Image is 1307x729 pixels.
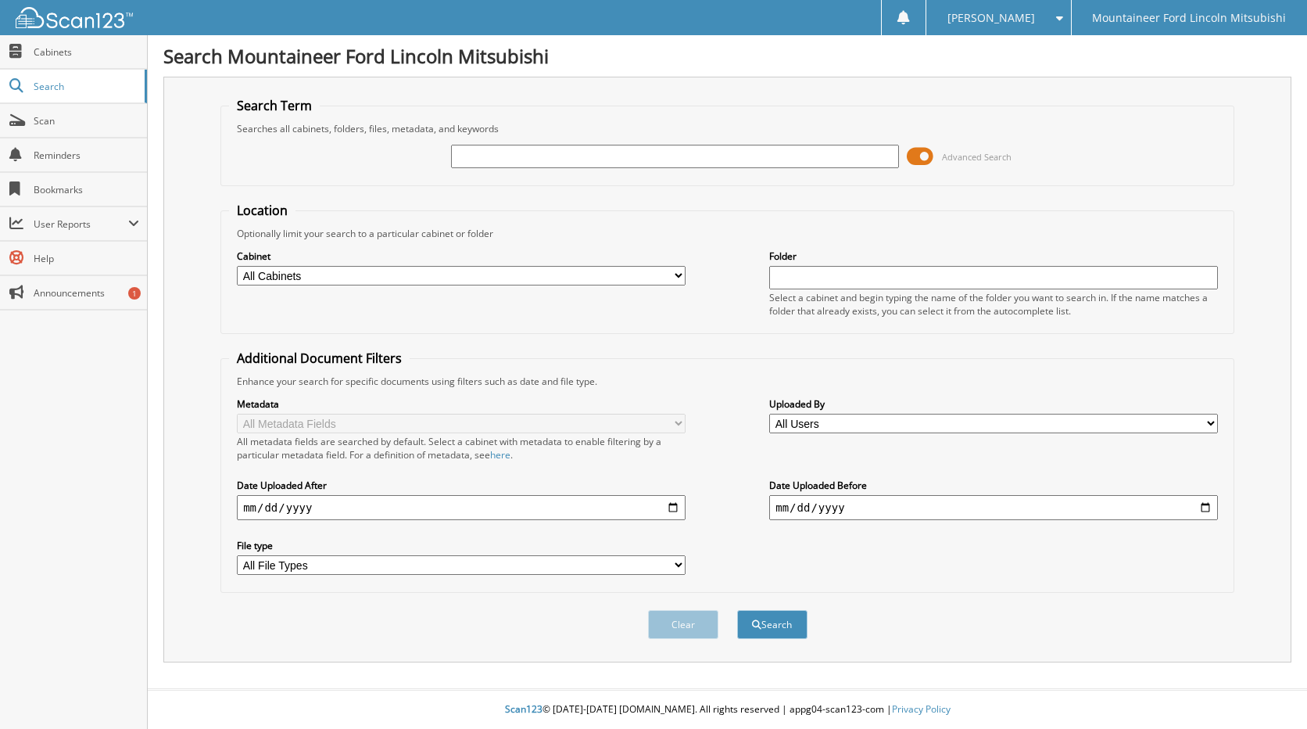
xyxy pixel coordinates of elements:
[16,7,133,28] img: scan123-logo-white.svg
[128,287,141,300] div: 1
[769,397,1218,411] label: Uploaded By
[34,114,139,127] span: Scan
[34,286,139,300] span: Announcements
[1092,13,1286,23] span: Mountaineer Ford Lincoln Mitsubishi
[229,350,410,367] legend: Additional Document Filters
[237,539,686,552] label: File type
[163,43,1291,69] h1: Search Mountaineer Ford Lincoln Mitsubishi
[505,702,542,716] span: Scan123
[769,291,1218,318] div: Select a cabinet and begin typing the name of the folder you want to search in. If the name match...
[237,435,686,461] div: All metadata fields are searched by default. Select a cabinet with metadata to enable filtering b...
[229,202,295,219] legend: Location
[490,448,510,461] a: here
[148,691,1307,729] div: © [DATE]-[DATE] [DOMAIN_NAME]. All rights reserved | appg04-scan123-com |
[942,151,1012,163] span: Advanced Search
[237,479,686,492] label: Date Uploaded After
[237,397,686,411] label: Metadata
[769,250,1218,263] label: Folder
[229,227,1226,240] div: Optionally limit your search to a particular cabinet or folder
[229,122,1226,135] div: Searches all cabinets, folders, files, metadata, and keywords
[229,375,1226,388] div: Enhance your search for specific documents using filters such as date and file type.
[769,495,1218,520] input: end
[237,495,686,520] input: start
[34,217,128,231] span: User Reports
[34,45,139,59] span: Cabinets
[769,479,1218,492] label: Date Uploaded Before
[34,149,139,162] span: Reminders
[892,702,951,716] a: Privacy Policy
[229,97,320,114] legend: Search Term
[737,610,807,639] button: Search
[237,250,686,263] label: Cabinet
[34,183,139,196] span: Bookmarks
[1229,654,1307,729] iframe: Chat Widget
[648,610,718,639] button: Clear
[947,13,1035,23] span: [PERSON_NAME]
[34,252,139,265] span: Help
[34,80,137,93] span: Search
